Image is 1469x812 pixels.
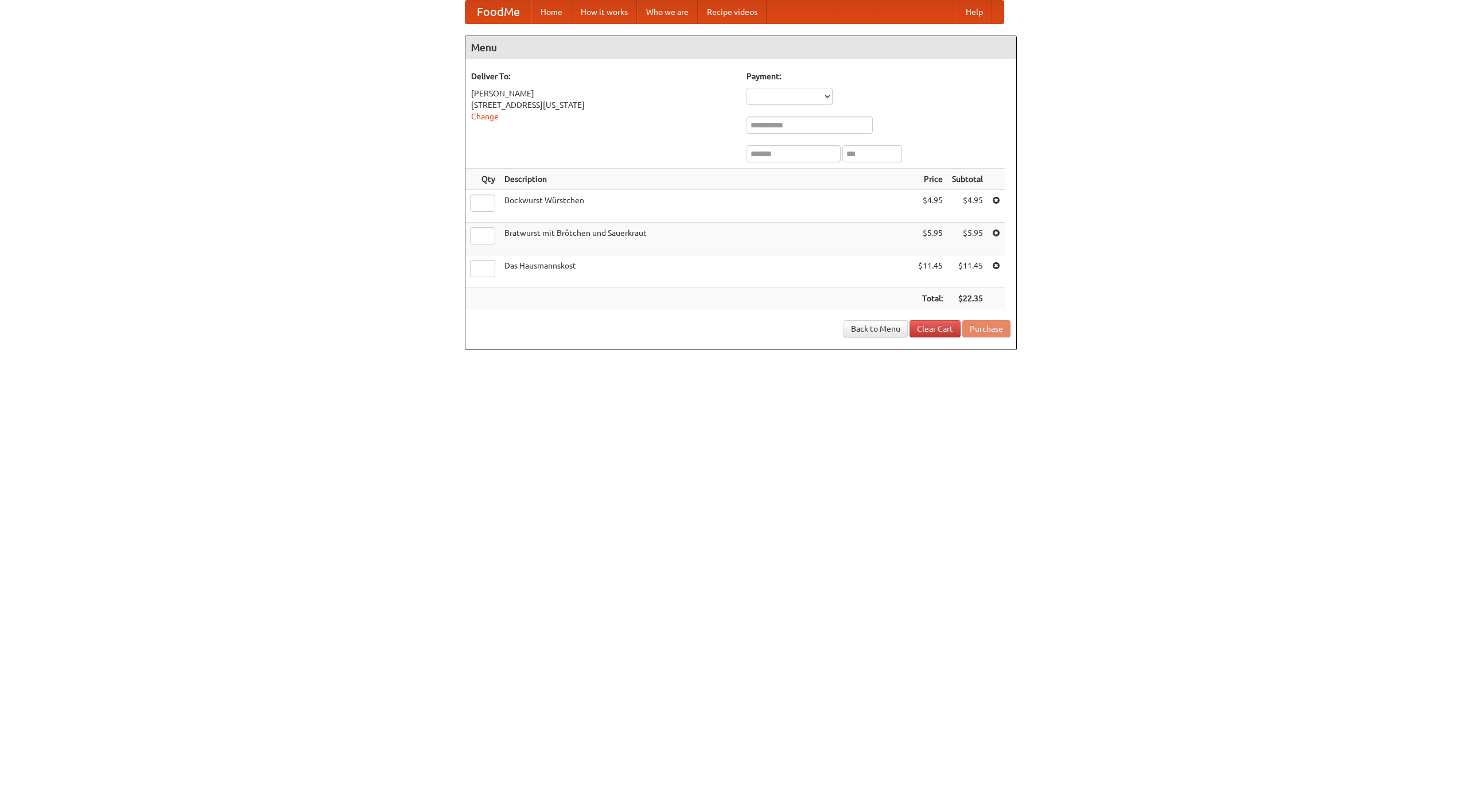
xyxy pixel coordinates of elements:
[947,190,988,223] td: $4.95
[531,1,572,24] a: Home
[947,169,988,190] th: Subtotal
[914,255,947,288] td: $11.45
[914,190,947,223] td: $4.95
[914,169,947,190] th: Price
[947,288,988,309] th: $22.35
[500,255,914,288] td: Das Hausmannskost
[500,190,914,223] td: Bockwurst Würstchen
[471,71,735,82] h5: Deliver To:
[914,288,947,309] th: Total:
[910,320,961,337] a: Clear Cart
[465,169,500,190] th: Qty
[500,223,914,255] td: Bratwurst mit Brötchen und Sauerkraut
[957,1,992,24] a: Help
[471,88,735,99] div: [PERSON_NAME]
[465,1,531,24] a: FoodMe
[947,223,988,255] td: $5.95
[914,223,947,255] td: $5.95
[572,1,637,24] a: How it works
[962,320,1011,337] button: Purchase
[698,1,767,24] a: Recipe videos
[637,1,698,24] a: Who we are
[747,71,1011,82] h5: Payment:
[465,36,1016,59] h4: Menu
[471,99,735,111] div: [STREET_ADDRESS][US_STATE]
[500,169,914,190] th: Description
[471,112,499,121] a: Change
[844,320,908,337] a: Back to Menu
[947,255,988,288] td: $11.45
